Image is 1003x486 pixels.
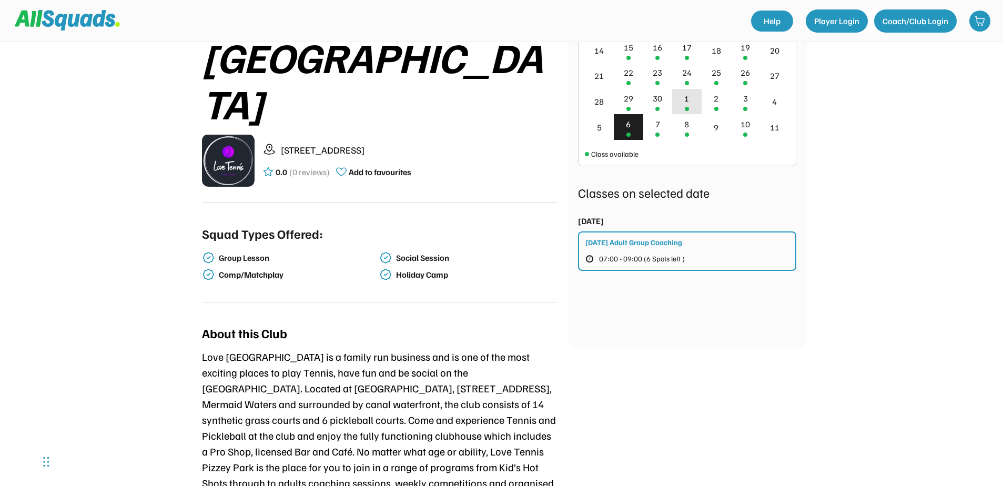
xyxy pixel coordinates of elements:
[276,166,287,178] div: 0.0
[597,121,602,134] div: 5
[743,92,748,105] div: 3
[714,92,718,105] div: 2
[682,41,692,54] div: 17
[653,92,662,105] div: 30
[396,253,555,263] div: Social Session
[202,134,255,187] img: LTPP_Logo_REV.jpeg
[594,95,604,108] div: 28
[741,41,750,54] div: 19
[202,251,215,264] img: check-verified-01.svg
[379,251,392,264] img: check-verified-01.svg
[219,253,378,263] div: Group Lesson
[599,255,685,262] span: 07:00 - 09:00 (6 Spots left )
[585,252,706,266] button: 07:00 - 09:00 (6 Spots left )
[712,66,721,79] div: 25
[349,166,411,178] div: Add to favourites
[626,118,631,130] div: 6
[712,44,721,57] div: 18
[772,95,777,108] div: 4
[289,166,330,178] div: (0 reviews)
[202,323,287,342] div: About this Club
[684,92,689,105] div: 1
[653,66,662,79] div: 23
[219,270,378,280] div: Comp/Matchplay
[770,69,779,82] div: 27
[653,41,662,54] div: 16
[594,44,604,57] div: 14
[682,66,692,79] div: 24
[751,11,793,32] a: Help
[741,118,750,130] div: 10
[202,224,323,243] div: Squad Types Offered:
[578,215,604,227] div: [DATE]
[578,183,796,202] div: Classes on selected date
[714,121,718,134] div: 9
[396,270,555,280] div: Holiday Camp
[741,66,750,79] div: 26
[655,118,660,130] div: 7
[624,41,633,54] div: 15
[585,237,682,248] div: [DATE] Adult Group Coaching
[15,10,120,30] img: Squad%20Logo.svg
[624,92,633,105] div: 29
[975,16,985,26] img: shopping-cart-01%20%281%29.svg
[202,268,215,281] img: check-verified-01.svg
[624,66,633,79] div: 22
[770,121,779,134] div: 11
[281,143,557,157] div: [STREET_ADDRESS]
[770,44,779,57] div: 20
[874,9,957,33] button: Coach/Club Login
[379,268,392,281] img: check-verified-01.svg
[591,148,639,159] div: Class available
[684,118,689,130] div: 8
[594,69,604,82] div: 21
[806,9,868,33] button: Player Login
